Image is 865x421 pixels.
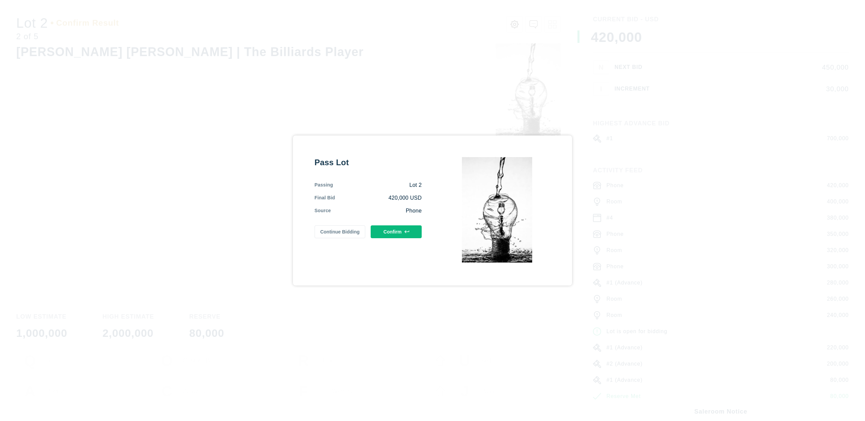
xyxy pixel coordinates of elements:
div: Final Bid [315,194,335,202]
div: 420,000 USD [335,194,422,202]
button: Confirm [371,225,422,238]
div: Phone [331,207,422,215]
div: Lot 2 [333,181,422,189]
div: Pass Lot [315,157,422,168]
button: Continue Bidding [315,225,366,238]
div: Passing [315,181,333,189]
div: Source [315,207,331,215]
